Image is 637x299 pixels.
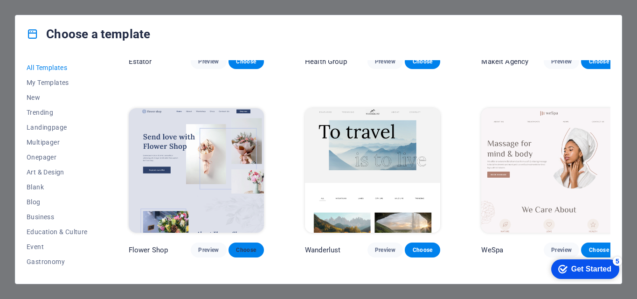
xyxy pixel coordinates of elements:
button: Health [27,269,88,284]
span: Art & Design [27,168,88,176]
p: MakeIt Agency [481,57,528,66]
button: Preview [191,243,226,257]
p: Flower Shop [129,245,168,255]
div: Get Started [28,10,68,19]
span: Choose [589,58,609,65]
button: Business [27,209,88,224]
button: Preview [544,243,579,257]
button: Landingpage [27,120,88,135]
button: Choose [581,54,616,69]
button: Event [27,239,88,254]
span: Event [27,243,88,250]
img: Flower Shop [129,108,264,233]
button: Education & Culture [27,224,88,239]
p: Estator [129,57,152,66]
span: Choose [412,246,433,254]
span: Landingpage [27,124,88,131]
span: Preview [198,58,219,65]
button: Preview [544,54,579,69]
span: Choose [589,246,609,254]
button: Blank [27,180,88,195]
button: Preview [367,243,403,257]
span: Business [27,213,88,221]
span: Choose [236,246,256,254]
span: My Templates [27,79,88,86]
button: Choose [581,243,616,257]
button: Gastronomy [27,254,88,269]
span: Gastronomy [27,258,88,265]
button: Blog [27,195,88,209]
span: New [27,94,88,101]
button: Choose [405,243,440,257]
span: Preview [198,246,219,254]
button: Choose [405,54,440,69]
button: Preview [367,54,403,69]
span: Onepager [27,153,88,161]
span: Trending [27,109,88,116]
button: Multipager [27,135,88,150]
button: Preview [191,54,226,69]
img: WeSpa [481,108,616,233]
span: Blog [27,198,88,206]
button: New [27,90,88,105]
button: Choose [228,54,264,69]
span: Preview [551,246,572,254]
button: Art & Design [27,165,88,180]
button: My Templates [27,75,88,90]
span: Preview [551,58,572,65]
span: Choose [412,58,433,65]
p: Wanderlust [305,245,340,255]
button: Onepager [27,150,88,165]
button: Choose [228,243,264,257]
img: Wanderlust [305,108,440,233]
div: Get Started 5 items remaining, 0% complete [7,5,76,24]
span: Education & Culture [27,228,88,236]
span: Choose [236,58,256,65]
span: Blank [27,183,88,191]
h4: Choose a template [27,27,150,42]
span: All Templates [27,64,88,71]
button: Trending [27,105,88,120]
button: All Templates [27,60,88,75]
span: Preview [375,58,395,65]
p: WeSpa [481,245,503,255]
div: 5 [69,2,78,11]
p: Health Group [305,57,347,66]
span: Preview [375,246,395,254]
span: Multipager [27,139,88,146]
